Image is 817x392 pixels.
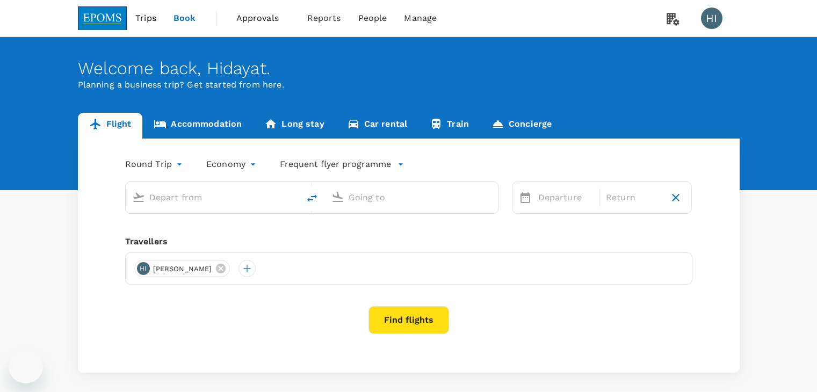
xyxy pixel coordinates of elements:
[336,113,419,139] a: Car rental
[307,12,341,25] span: Reports
[149,189,277,206] input: Depart from
[280,158,404,171] button: Frequent flyer programme
[280,158,391,171] p: Frequent flyer programme
[299,185,325,211] button: delete
[418,113,480,139] a: Train
[538,191,592,204] p: Departure
[78,6,127,30] img: EPOMS SDN BHD
[134,260,230,277] div: HI[PERSON_NAME]
[358,12,387,25] span: People
[606,191,660,204] p: Return
[142,113,253,139] a: Accommodation
[701,8,722,29] div: HI
[9,349,43,383] iframe: Button to launch messaging window
[253,113,335,139] a: Long stay
[292,196,294,198] button: Open
[135,12,156,25] span: Trips
[480,113,563,139] a: Concierge
[78,113,143,139] a: Flight
[137,262,150,275] div: HI
[368,306,449,334] button: Find flights
[206,156,258,173] div: Economy
[349,189,476,206] input: Going to
[125,156,185,173] div: Round Trip
[78,78,740,91] p: Planning a business trip? Get started from here.
[147,264,219,274] span: [PERSON_NAME]
[491,196,493,198] button: Open
[236,12,290,25] span: Approvals
[78,59,740,78] div: Welcome back , Hidayat .
[173,12,196,25] span: Book
[125,235,692,248] div: Travellers
[404,12,437,25] span: Manage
